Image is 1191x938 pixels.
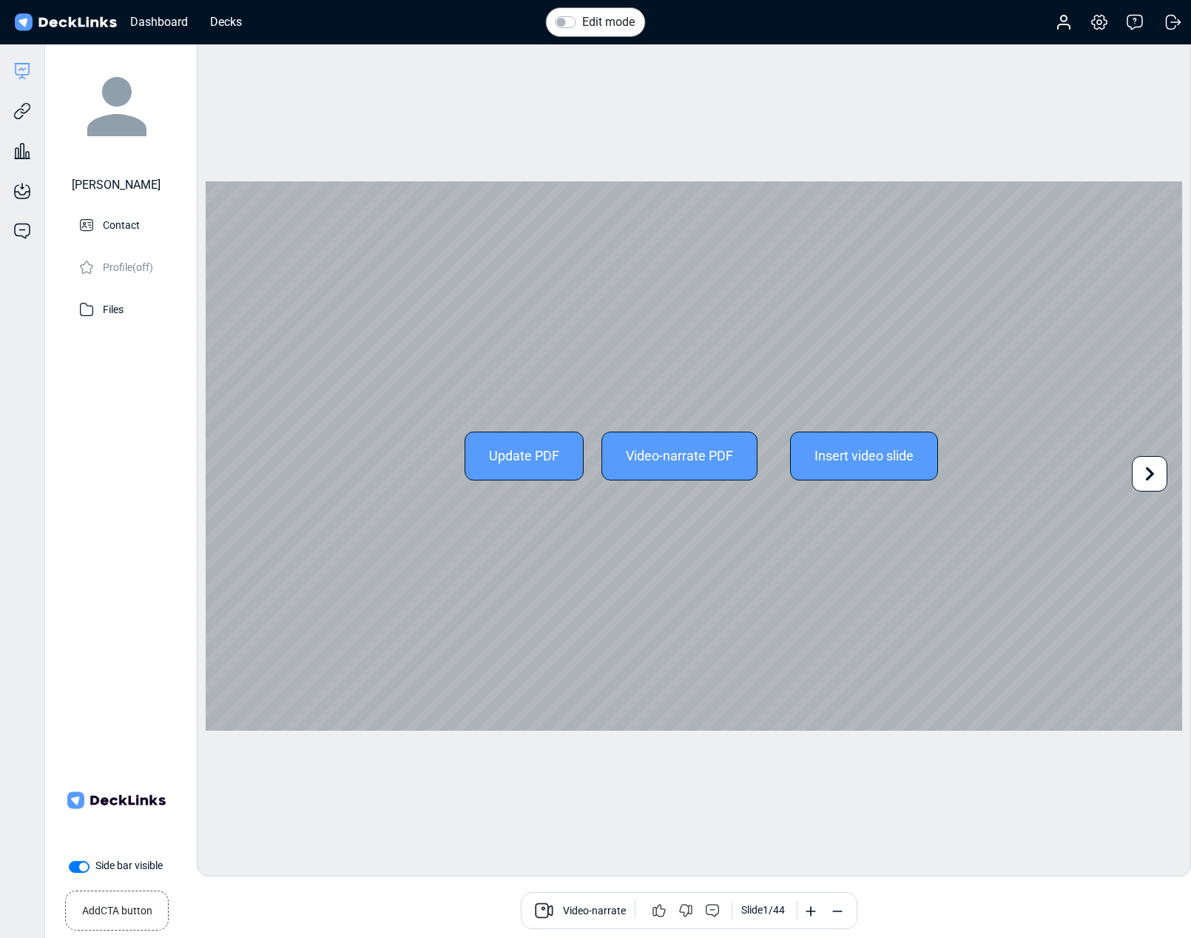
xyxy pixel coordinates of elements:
p: Files [103,299,124,318]
img: Company Banner [64,748,168,852]
label: Side bar visible [95,858,163,874]
span: Video-narrate [563,903,626,921]
div: [PERSON_NAME] [72,176,161,194]
div: Slide 1 / 44 [741,902,785,918]
label: Edit mode [582,13,635,31]
p: Profile (off) [103,257,153,275]
div: Decks [203,13,249,31]
div: Update PDF [465,432,584,480]
div: Video-narrate PDF [601,432,758,480]
div: Insert video slide [790,432,938,480]
div: Dashboard [123,13,195,31]
small: Add CTA button [82,897,152,919]
p: Contact [103,215,140,233]
img: DeckLinks [12,12,119,33]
